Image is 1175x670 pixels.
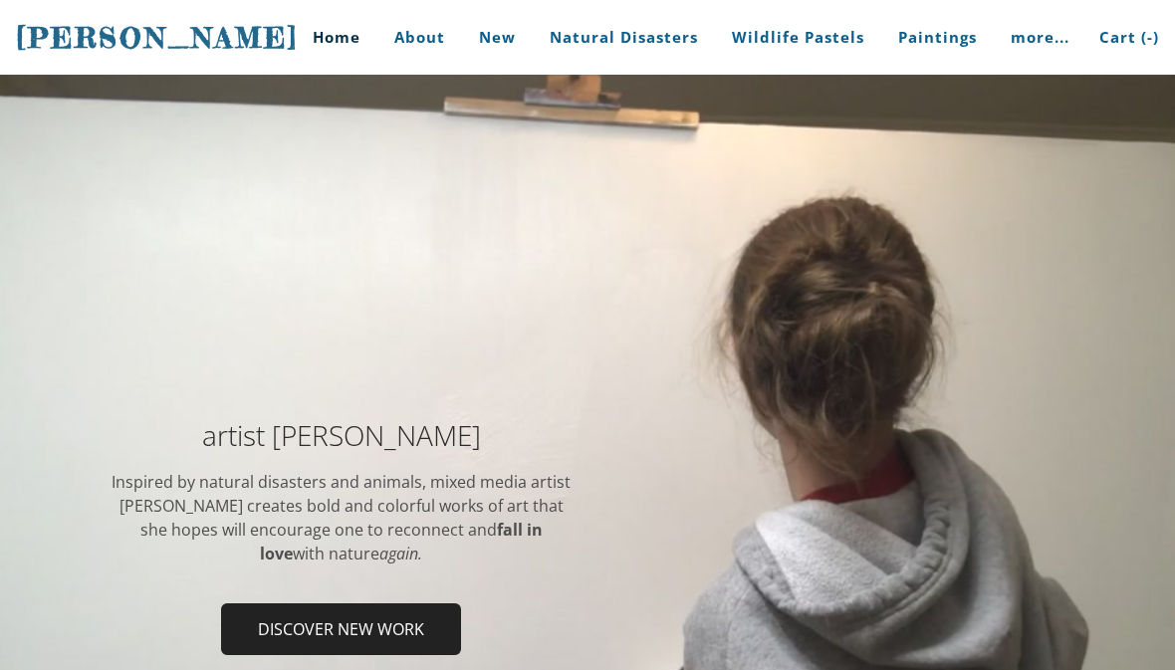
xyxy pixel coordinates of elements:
[1147,27,1153,47] span: -
[221,603,461,655] a: Discover new work
[16,21,299,55] span: [PERSON_NAME]
[110,470,573,565] div: Inspired by natural disasters and animals, mixed media artist [PERSON_NAME] ​creates bold and col...
[223,605,459,653] span: Discover new work
[110,421,573,449] h2: artist [PERSON_NAME]
[16,19,299,57] a: [PERSON_NAME]
[379,543,422,564] em: again.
